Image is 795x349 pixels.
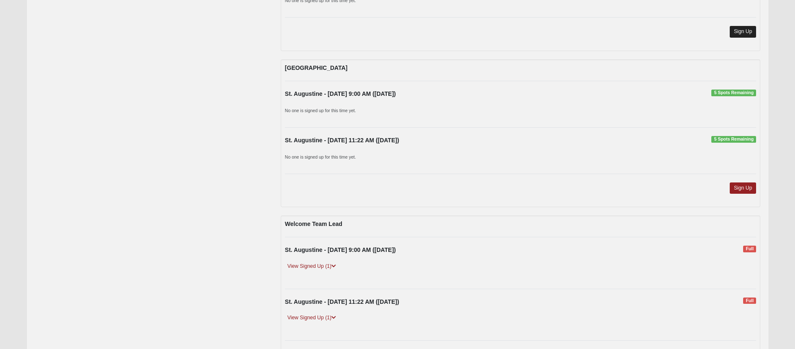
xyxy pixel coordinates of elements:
a: View Signed Up (1) [285,313,339,322]
strong: St. Augustine - [DATE] 11:22 AM ([DATE]) [285,298,399,305]
strong: St. Augustine - [DATE] 9:00 AM ([DATE]) [285,90,396,97]
strong: [GEOGRAPHIC_DATA] [285,64,348,71]
span: Full [743,298,756,304]
strong: Welcome Team Lead [285,221,342,227]
a: Sign Up [730,26,757,37]
strong: St. Augustine - [DATE] 11:22 AM ([DATE]) [285,137,399,144]
small: No one is signed up for this time yet. [285,108,356,113]
small: No one is signed up for this time yet. [285,154,356,159]
a: View Signed Up (1) [285,262,339,271]
a: Sign Up [730,182,757,194]
span: 5 Spots Remaining [711,90,756,96]
strong: St. Augustine - [DATE] 9:00 AM ([DATE]) [285,246,396,253]
span: Full [743,246,756,252]
span: 5 Spots Remaining [711,136,756,143]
